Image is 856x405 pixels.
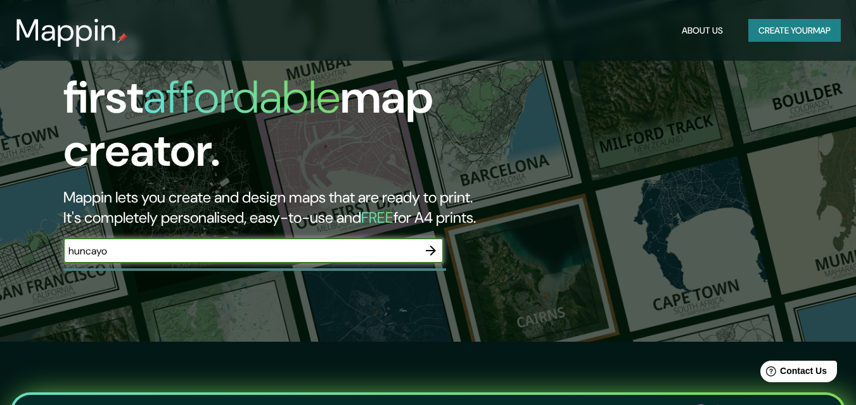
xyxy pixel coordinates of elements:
[748,19,841,42] button: Create yourmap
[63,187,492,228] h2: Mappin lets you create and design maps that are ready to print. It's completely personalised, eas...
[743,356,842,391] iframe: Help widget launcher
[361,208,393,227] h5: FREE
[677,19,728,42] button: About Us
[117,33,127,43] img: mappin-pin
[15,13,117,48] h3: Mappin
[63,244,418,258] input: Choose your favourite place
[63,18,492,187] h1: The first map creator.
[143,68,340,127] h1: affordable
